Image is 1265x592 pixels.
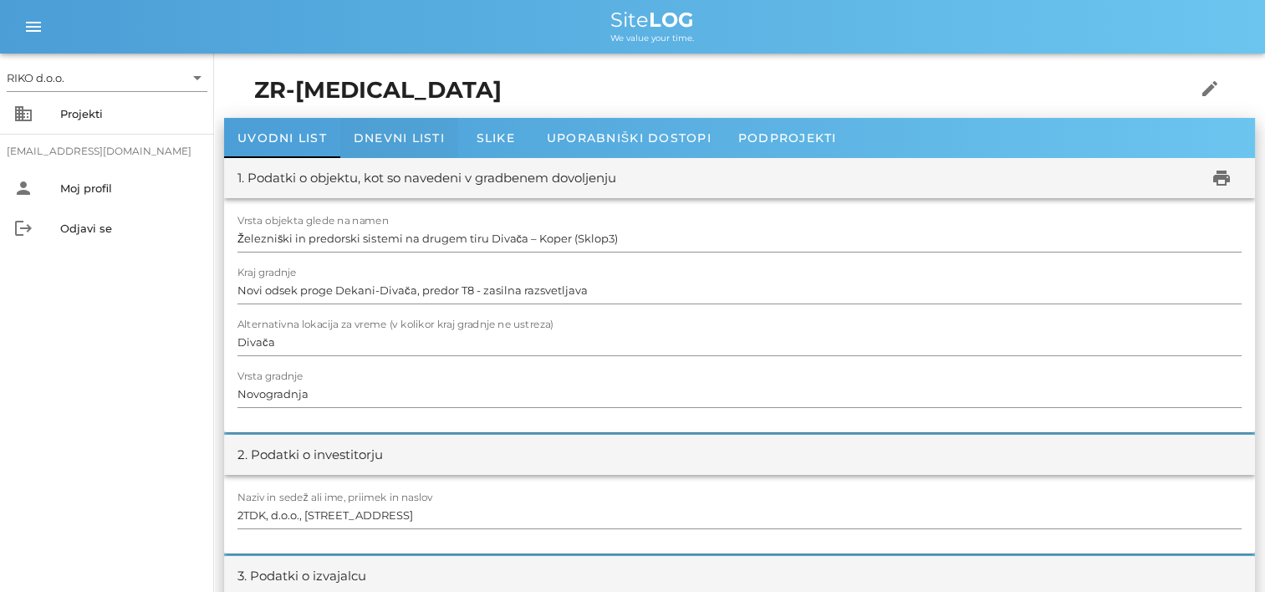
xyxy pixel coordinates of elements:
span: Podprojekti [738,130,837,145]
i: edit [1200,79,1220,99]
span: Slike [477,130,515,145]
div: Moj profil [60,181,201,195]
label: Alternativna lokacija za vreme (v kolikor kraj gradnje ne ustreza) [237,319,553,331]
label: Kraj gradnje [237,267,297,279]
i: logout [13,218,33,238]
div: RIKO d.o.o. [7,70,64,85]
span: Site [610,8,694,32]
i: person [13,178,33,198]
div: RIKO d.o.o. [7,64,207,91]
span: Uporabniški dostopi [547,130,712,145]
b: LOG [649,8,694,32]
i: business [13,104,33,124]
label: Naziv in sedež ali ime, priimek in naslov [237,492,433,504]
span: Dnevni listi [354,130,445,145]
i: print [1211,168,1232,188]
span: We value your time. [610,33,694,43]
div: 3. Podatki o izvajalcu [237,567,366,586]
div: 2. Podatki o investitorju [237,446,383,465]
span: Uvodni list [237,130,327,145]
label: Vrsta objekta glede na namen [237,215,389,227]
div: Projekti [60,107,201,120]
i: menu [23,17,43,37]
i: arrow_drop_down [187,68,207,88]
h1: ZR-[MEDICAL_DATA] [254,74,1144,108]
div: Pripomoček za klepet [1027,411,1265,592]
div: 1. Podatki o objektu, kot so navedeni v gradbenem dovoljenju [237,169,616,188]
label: Vrsta gradnje [237,370,303,383]
div: Odjavi se [60,222,201,235]
iframe: Chat Widget [1027,411,1265,592]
